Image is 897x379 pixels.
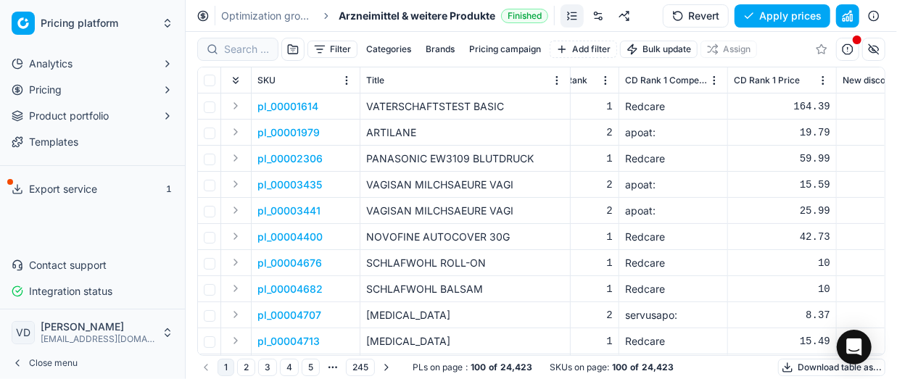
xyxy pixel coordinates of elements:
[227,72,244,89] button: Expand all
[221,9,314,23] a: Optimization groups
[625,75,707,86] span: CD Rank 1 Competitor name
[237,359,255,376] button: 2
[625,125,722,140] div: apoat:
[734,282,830,296] div: 10
[625,204,722,218] div: apoat:
[302,359,320,376] button: 5
[734,125,830,140] div: 19.79
[489,362,497,373] strong: of
[29,182,97,196] span: Export service
[642,362,674,373] strong: 24,423
[6,130,179,154] a: Templates
[663,4,729,28] button: Revert
[29,258,107,272] span: Contact support
[29,109,109,123] span: Product portfolio
[625,282,722,296] div: Redcare
[735,4,830,28] button: Apply prices
[29,135,78,149] span: Templates
[339,9,548,23] span: Arzneimittel & weitere ProdukteFinished
[501,9,548,23] span: Finished
[734,256,830,270] div: 10
[257,204,321,218] button: pl_00003441
[257,282,323,296] button: pl_00004682
[366,308,564,322] p: [MEDICAL_DATA]
[6,178,179,201] button: Export service
[227,201,244,219] button: Expand
[346,359,375,376] button: 245
[29,83,62,97] span: Pricing
[29,57,73,71] span: Analytics
[227,123,244,141] button: Expand
[625,230,722,244] div: Redcare
[6,280,179,303] button: Integration status
[307,41,357,58] button: Filter
[500,362,532,373] strong: 24,423
[6,78,179,101] button: Pricing
[280,359,299,376] button: 4
[6,254,179,277] button: Contact support
[366,282,564,296] p: SCHLAFWOHL BALSAM
[197,359,215,376] button: Go to previous page
[630,362,639,373] strong: of
[625,99,722,114] div: Redcare
[366,178,564,192] p: VAGISAN MILCHSAEURE VAGI
[6,353,179,373] button: Close menu
[257,178,322,192] button: pl_00003435
[257,99,318,114] button: pl_00001614
[366,334,564,349] p: [MEDICAL_DATA]
[366,204,564,218] p: VAGISAN MILCHSAEURE VAGI
[378,359,395,376] button: Go to next page
[734,99,830,114] div: 164.39
[620,41,698,58] button: Bulk update
[550,362,609,373] span: SKUs on page :
[339,9,495,23] span: Arzneimittel & weitere Produkte
[41,17,156,30] span: Pricing platform
[257,151,323,166] button: pl_00002306
[6,52,179,75] button: Analytics
[734,151,830,166] div: 59.99
[197,357,395,378] nav: pagination
[258,359,277,376] button: 3
[734,334,830,349] div: 15.49
[218,359,234,376] button: 1
[41,320,156,333] span: [PERSON_NAME]
[625,256,722,270] div: Redcare
[734,308,830,322] div: 8.37
[366,99,564,114] p: VATERSCHAFTSTEST BASIC
[227,228,244,245] button: Expand
[227,306,244,323] button: Expand
[257,125,320,140] button: pl_00001979
[257,334,320,349] button: pl_00004713
[734,178,830,192] div: 15.59
[734,75,800,86] span: CD Rank 1 Price
[257,256,322,270] button: pl_00004676
[413,362,532,373] div: :
[227,332,244,349] button: Expand
[221,9,548,23] nav: breadcrumb
[29,284,112,299] span: Integration status
[366,230,564,244] p: NOVOFINE AUTOCOVER 30G
[734,230,830,244] div: 42.73
[29,357,78,369] span: Close menu
[257,230,323,244] button: pl_00004400
[41,333,156,345] span: [EMAIL_ADDRESS][DOMAIN_NAME]
[12,322,34,343] span: VD
[366,256,564,270] p: SCHLAFWOHL ROLL-ON
[700,41,757,58] button: Assign
[413,362,463,373] span: PLs on page
[471,362,486,373] strong: 100
[625,308,722,322] div: servusapo:
[612,362,627,373] strong: 100
[257,75,276,86] span: SKU
[257,308,321,322] p: pl_00004707
[837,330,872,365] div: Open Intercom Messenger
